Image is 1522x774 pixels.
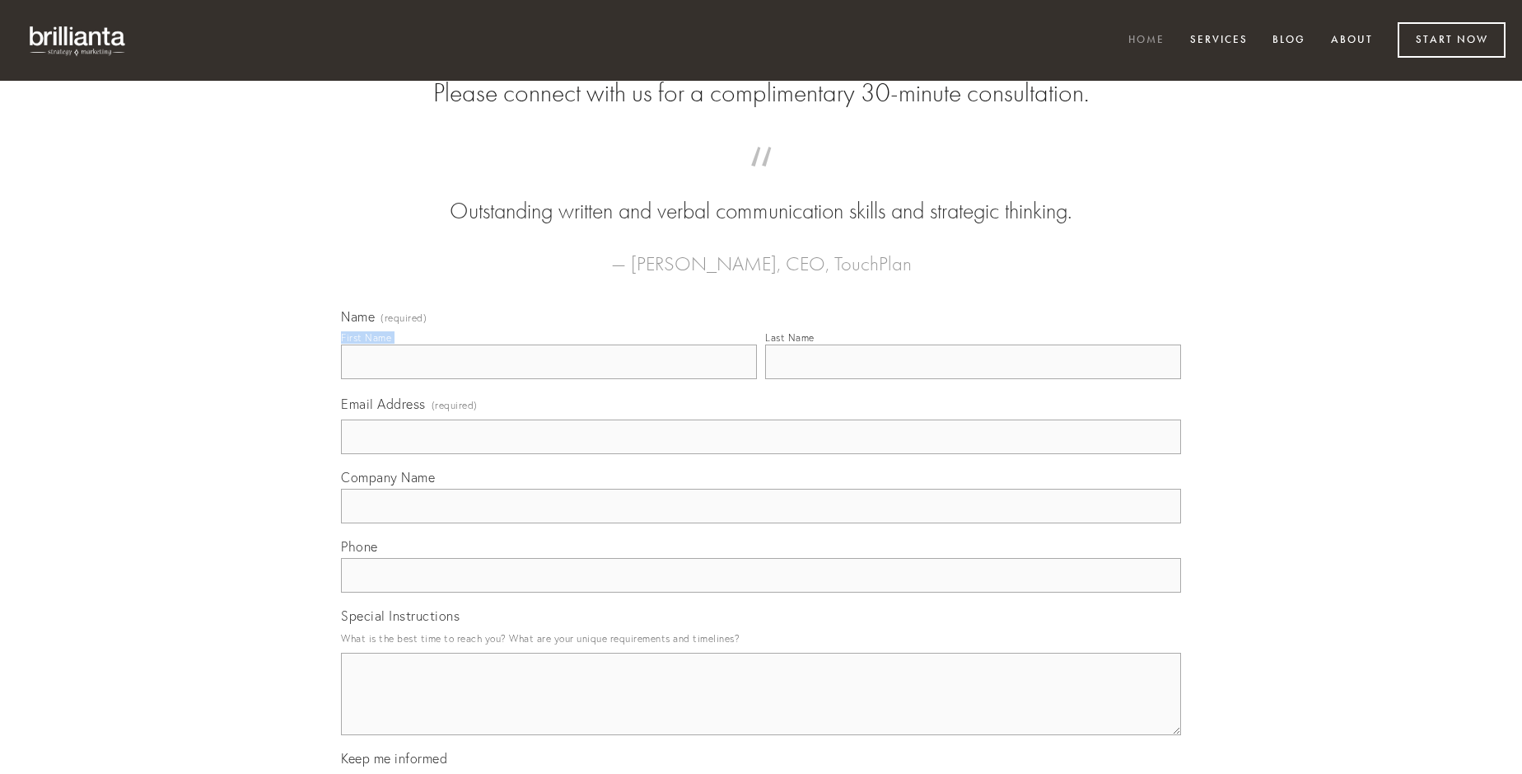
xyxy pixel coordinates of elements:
[341,750,447,767] span: Keep me informed
[765,331,815,344] div: Last Name
[1118,27,1175,54] a: Home
[341,469,435,486] span: Company Name
[1320,27,1384,54] a: About
[341,396,426,412] span: Email Address
[367,163,1155,228] blockquote: Outstanding written and verbal communication skills and strategic thinking.
[341,607,460,624] span: Special Instructions
[1398,22,1506,58] a: Start Now
[1262,27,1316,54] a: Blog
[341,627,1181,650] p: What is the best time to reach you? What are your unique requirements and timelines?
[341,308,375,325] span: Name
[367,228,1155,280] figcaption: — [PERSON_NAME], CEO, TouchPlan
[341,77,1181,109] h2: Please connect with us for a complimentary 30-minute consultation.
[341,538,378,555] span: Phone
[380,313,427,323] span: (required)
[367,163,1155,195] span: “
[341,331,391,344] div: First Name
[16,16,140,64] img: brillianta - research, strategy, marketing
[1179,27,1258,54] a: Services
[432,394,478,416] span: (required)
